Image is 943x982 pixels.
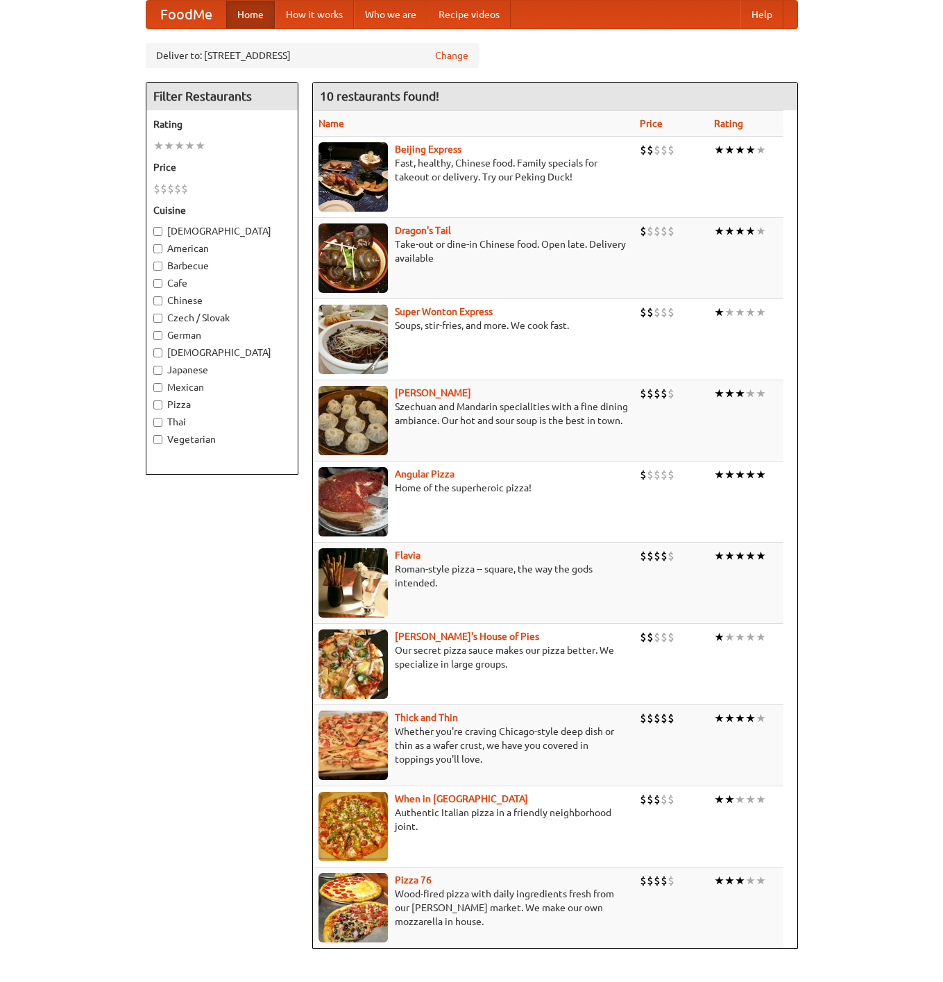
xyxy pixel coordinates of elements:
[195,138,205,153] li: ★
[756,873,766,888] li: ★
[153,181,160,196] li: $
[153,279,162,288] input: Cafe
[714,792,724,807] li: ★
[640,873,647,888] li: $
[735,223,745,239] li: ★
[745,873,756,888] li: ★
[668,792,674,807] li: $
[714,142,724,158] li: ★
[318,806,629,833] p: Authentic Italian pizza in a friendly neighborhood joint.
[647,792,654,807] li: $
[318,156,629,184] p: Fast, healthy, Chinese food. Family specials for takeout or delivery. Try our Peking Duck!
[745,142,756,158] li: ★
[714,386,724,401] li: ★
[724,142,735,158] li: ★
[735,873,745,888] li: ★
[153,259,291,273] label: Barbecue
[318,725,629,766] p: Whether you're craving Chicago-style deep dish or thin as a wafer crust, we have you covered in t...
[318,548,388,618] img: flavia.jpg
[661,548,668,564] li: $
[318,142,388,212] img: beijing.jpg
[714,305,724,320] li: ★
[395,712,458,723] b: Thick and Thin
[164,138,174,153] li: ★
[318,237,629,265] p: Take-out or dine-in Chinese food. Open late. Delivery available
[318,562,629,590] p: Roman-style pizza -- square, the way the gods intended.
[153,348,162,357] input: [DEMOGRAPHIC_DATA]
[661,711,668,726] li: $
[395,387,471,398] a: [PERSON_NAME]
[661,223,668,239] li: $
[640,467,647,482] li: $
[661,467,668,482] li: $
[395,550,420,561] a: Flavia
[153,418,162,427] input: Thai
[735,467,745,482] li: ★
[318,305,388,374] img: superwonton.jpg
[153,160,291,174] h5: Price
[160,181,167,196] li: $
[661,305,668,320] li: $
[146,83,298,110] h4: Filter Restaurants
[654,223,661,239] li: $
[668,873,674,888] li: $
[318,711,388,780] img: thick.jpg
[318,118,344,129] a: Name
[153,276,291,290] label: Cafe
[153,398,291,412] label: Pizza
[153,224,291,238] label: [DEMOGRAPHIC_DATA]
[735,386,745,401] li: ★
[668,142,674,158] li: $
[735,792,745,807] li: ★
[153,380,291,394] label: Mexican
[153,346,291,359] label: [DEMOGRAPHIC_DATA]
[395,144,461,155] a: Beijing Express
[153,328,291,342] label: German
[724,792,735,807] li: ★
[640,305,647,320] li: $
[167,181,174,196] li: $
[153,432,291,446] label: Vegetarian
[647,305,654,320] li: $
[714,548,724,564] li: ★
[640,629,647,645] li: $
[153,262,162,271] input: Barbecue
[745,305,756,320] li: ★
[654,711,661,726] li: $
[661,142,668,158] li: $
[640,118,663,129] a: Price
[668,386,674,401] li: $
[320,90,439,103] ng-pluralize: 10 restaurants found!
[647,223,654,239] li: $
[714,118,743,129] a: Rating
[318,629,388,699] img: luigis.jpg
[146,1,226,28] a: FoodMe
[714,467,724,482] li: ★
[735,629,745,645] li: ★
[318,223,388,293] img: dragon.jpg
[745,548,756,564] li: ★
[640,792,647,807] li: $
[661,873,668,888] li: $
[174,181,181,196] li: $
[745,467,756,482] li: ★
[153,296,162,305] input: Chinese
[647,711,654,726] li: $
[654,873,661,888] li: $
[756,711,766,726] li: ★
[714,629,724,645] li: ★
[395,306,493,317] b: Super Wonton Express
[395,225,451,236] b: Dragon's Tail
[724,711,735,726] li: ★
[318,400,629,427] p: Szechuan and Mandarin specialities with a fine dining ambiance. Our hot and sour soup is the best...
[153,311,291,325] label: Czech / Slovak
[661,629,668,645] li: $
[395,468,454,480] a: Angular Pizza
[647,467,654,482] li: $
[735,142,745,158] li: ★
[756,223,766,239] li: ★
[395,793,528,804] a: When in [GEOGRAPHIC_DATA]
